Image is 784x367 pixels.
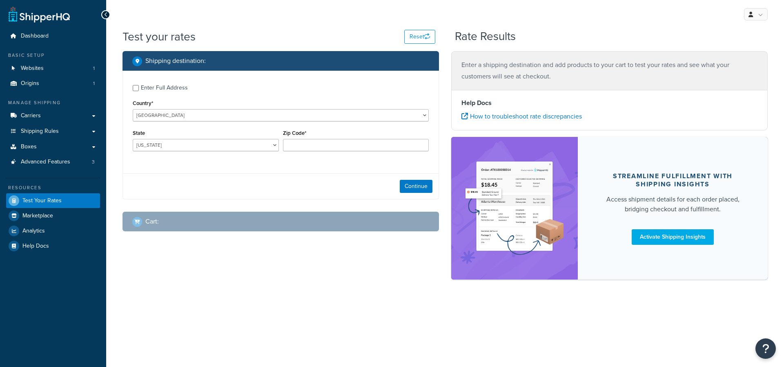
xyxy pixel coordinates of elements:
a: Help Docs [6,239,100,253]
span: Help Docs [22,243,49,250]
h4: Help Docs [461,98,757,108]
span: Advanced Features [21,159,70,166]
label: Zip Code* [283,130,306,136]
a: Test Your Rates [6,193,100,208]
div: Enter Full Address [141,82,188,94]
li: Advanced Features [6,154,100,170]
label: Country* [133,100,153,106]
a: Shipping Rules [6,124,100,139]
a: Origins1 [6,76,100,91]
h1: Test your rates [122,29,196,45]
span: Boxes [21,143,37,150]
div: Streamline Fulfillment with Shipping Insights [597,172,748,188]
a: Websites1 [6,61,100,76]
h2: Shipping destination : [145,57,206,65]
div: Resources [6,184,100,191]
button: Open Resource Center [755,338,776,359]
a: Activate Shipping Insights [632,229,714,245]
div: Manage Shipping [6,99,100,106]
span: Analytics [22,228,45,235]
button: Continue [400,180,432,193]
li: Origins [6,76,100,91]
h2: Cart : [145,218,159,225]
img: feature-image-si-e24932ea9b9fcd0ff835db86be1ff8d589347e8876e1638d903ea230a36726be.png [463,149,566,267]
a: Marketplace [6,208,100,223]
div: Basic Setup [6,52,100,59]
span: Origins [21,80,39,87]
a: Dashboard [6,29,100,44]
a: Boxes [6,139,100,154]
a: Carriers [6,108,100,123]
a: How to troubleshoot rate discrepancies [461,112,582,121]
h2: Rate Results [455,30,516,43]
span: 1 [93,80,95,87]
a: Analytics [6,224,100,238]
span: 3 [92,159,95,166]
a: Advanced Features3 [6,154,100,170]
p: Enter a shipping destination and add products to your cart to test your rates and see what your c... [461,59,757,82]
label: State [133,130,145,136]
span: Test Your Rates [22,197,62,204]
li: Websites [6,61,100,76]
span: Dashboard [21,33,49,40]
span: Shipping Rules [21,128,59,135]
span: Marketplace [22,213,53,219]
div: Access shipment details for each order placed, bridging checkout and fulfillment. [597,195,748,214]
button: Reset [404,30,435,44]
span: Carriers [21,112,41,119]
span: Websites [21,65,44,72]
span: 1 [93,65,95,72]
input: Enter Full Address [133,85,139,91]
